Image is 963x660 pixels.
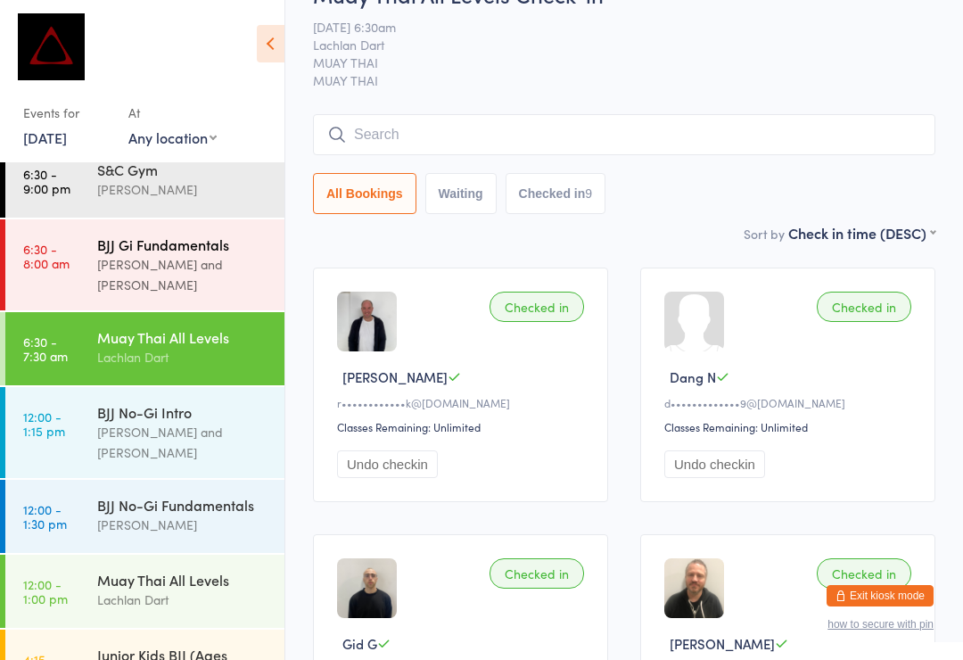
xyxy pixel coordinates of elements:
[97,235,269,254] div: BJJ Gi Fundamentals
[18,13,85,80] img: Dominance MMA Abbotsford
[664,450,765,478] button: Undo checkin
[23,167,70,195] time: 6:30 - 9:00 pm
[23,128,67,147] a: [DATE]
[23,577,68,606] time: 12:00 - 1:00 pm
[670,367,716,386] span: Dang N
[97,515,269,535] div: [PERSON_NAME]
[788,223,935,243] div: Check in time (DESC)
[337,450,438,478] button: Undo checkin
[5,219,284,310] a: 6:30 -8:00 amBJJ Gi Fundamentals[PERSON_NAME] and [PERSON_NAME]
[313,71,935,89] span: MUAY THAI
[5,312,284,385] a: 6:30 -7:30 amMuay Thai All LevelsLachlan Dart
[337,558,397,618] img: image1753043234.png
[23,334,68,363] time: 6:30 - 7:30 am
[664,419,917,434] div: Classes Remaining: Unlimited
[342,367,448,386] span: [PERSON_NAME]
[506,173,606,214] button: Checked in9
[97,570,269,590] div: Muay Thai All Levels
[490,558,584,589] div: Checked in
[425,173,497,214] button: Waiting
[337,395,589,410] div: r••••••••••••k@[DOMAIN_NAME]
[827,585,934,606] button: Exit kiosk mode
[313,173,416,214] button: All Bookings
[97,402,269,422] div: BJJ No-Gi Intro
[23,409,65,438] time: 12:00 - 1:15 pm
[337,419,589,434] div: Classes Remaining: Unlimited
[97,422,269,463] div: [PERSON_NAME] and [PERSON_NAME]
[97,254,269,295] div: [PERSON_NAME] and [PERSON_NAME]
[313,114,935,155] input: Search
[5,387,284,478] a: 12:00 -1:15 pmBJJ No-Gi Intro[PERSON_NAME] and [PERSON_NAME]
[670,634,775,653] span: [PERSON_NAME]
[23,98,111,128] div: Events for
[313,54,908,71] span: MUAY THAI
[97,179,269,200] div: [PERSON_NAME]
[490,292,584,322] div: Checked in
[337,292,397,351] img: image1753935119.png
[23,242,70,270] time: 6:30 - 8:00 am
[664,558,724,618] img: image1652905340.png
[585,186,592,201] div: 9
[342,634,377,653] span: Gid G
[817,292,911,322] div: Checked in
[5,144,284,218] a: 6:30 -9:00 pmS&C Gym[PERSON_NAME]
[664,395,917,410] div: d•••••••••••••9@[DOMAIN_NAME]
[5,555,284,628] a: 12:00 -1:00 pmMuay Thai All LevelsLachlan Dart
[313,36,908,54] span: Lachlan Dart
[23,502,67,531] time: 12:00 - 1:30 pm
[97,495,269,515] div: BJJ No-Gi Fundamentals
[97,347,269,367] div: Lachlan Dart
[128,128,217,147] div: Any location
[817,558,911,589] div: Checked in
[313,18,908,36] span: [DATE] 6:30am
[744,225,785,243] label: Sort by
[827,618,934,631] button: how to secure with pin
[128,98,217,128] div: At
[5,480,284,553] a: 12:00 -1:30 pmBJJ No-Gi Fundamentals[PERSON_NAME]
[97,160,269,179] div: S&C Gym
[97,327,269,347] div: Muay Thai All Levels
[97,590,269,610] div: Lachlan Dart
